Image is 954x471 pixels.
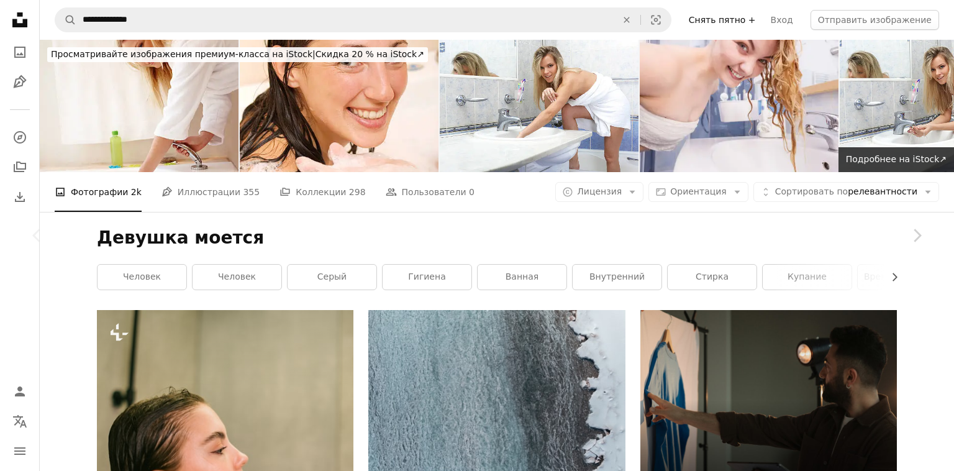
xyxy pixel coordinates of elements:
button: Ориентация [648,182,748,202]
a: Фото [7,40,32,65]
button: Меню [7,439,32,464]
ya-tr-span: Отправить изображение [818,15,932,25]
a: купание [763,265,852,290]
ya-tr-span: Скидка 20 % на iStock [316,49,417,59]
button: Язык [7,409,32,434]
ya-tr-span: 0 [469,187,475,197]
ya-tr-span: 298 [349,187,366,197]
ya-tr-span: Вход [771,15,793,25]
a: Ванная [478,265,566,290]
a: Иллюстрации [7,70,32,94]
a: время принятия ванны [858,265,947,290]
ya-tr-span: Пользователи [402,185,466,199]
form: Поиск визуальных элементов по всему сайту [55,7,671,32]
img: Женщина в ванне [240,40,438,172]
img: Принимаю ванну [40,40,238,172]
ya-tr-span: внутренний [589,272,645,281]
ya-tr-span: Ориентация [670,186,727,196]
button: Сортировать порелевантности [753,182,939,202]
a: Коллекции 298 [279,172,365,212]
ya-tr-span: Ванная [506,272,539,281]
a: Коллекции [7,155,32,180]
button: Отправить изображение [811,10,939,30]
a: Иллюстрации 355 [161,172,260,212]
button: Визуальный поиск [641,8,671,32]
a: Снять пятно + [681,10,763,30]
a: Исследовать [7,125,32,150]
a: Вход [763,10,801,30]
ya-tr-span: Серый [317,272,347,281]
ya-tr-span: Сортировать по [775,186,848,196]
a: стирка [668,265,756,290]
button: Лицензия [555,182,643,202]
a: Вид с воздуха на водоём, покрытый снегом [368,390,625,401]
a: Подробнее на iStock↗ [838,147,954,172]
ya-tr-span: ↗ [417,49,424,59]
button: Очистить [613,8,640,32]
button: Поиск Unsplash [55,8,76,32]
a: Далее [879,176,954,295]
a: Войдите в систему / Зарегистрируйтесь [7,379,32,404]
a: человек [193,265,281,290]
a: Пользователи 0 [386,172,475,212]
a: человек [98,265,186,290]
ya-tr-span: ↗ [939,154,947,164]
ya-tr-span: гигиена [408,272,445,281]
ya-tr-span: 355 [243,187,260,197]
a: Просматривайте изображения премиум-класса на iStock|Скидка 20 % на iStock↗ [40,40,435,70]
ya-tr-span: Снять пятно + [689,15,756,25]
img: молодая женщина с полотенцем в ванной [440,40,638,172]
a: внутренний [573,265,661,290]
ya-tr-span: стирка [696,272,729,281]
a: гигиена [383,265,471,290]
ya-tr-span: Иллюстрации [178,185,240,199]
ya-tr-span: Просматривайте изображения премиум-класса на iStock [51,49,312,59]
ya-tr-span: Лицензия [577,186,622,196]
ya-tr-span: Подробнее на iStock [846,154,940,164]
ya-tr-span: купание [788,272,827,281]
ya-tr-span: Коллекции [296,185,346,199]
img: Счастливая женщина играет с мокрыми волосами [640,40,838,172]
ya-tr-span: человек [123,272,161,281]
ya-tr-span: Девушка моется [97,227,264,248]
ya-tr-span: | [312,49,316,59]
ya-tr-span: релевантности [848,186,917,196]
a: Серый [288,265,376,290]
ya-tr-span: человек [218,272,256,281]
